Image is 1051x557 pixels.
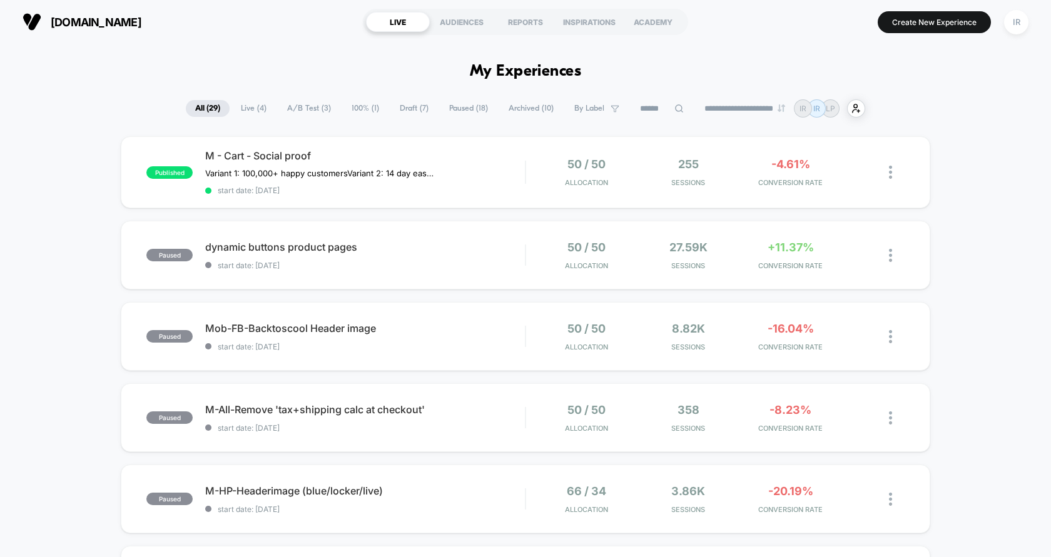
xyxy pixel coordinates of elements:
span: start date: [DATE] [205,423,525,433]
p: IR [813,104,820,113]
span: Draft ( 7 ) [390,100,438,117]
span: -4.61% [771,158,810,171]
span: CONVERSION RATE [743,178,838,187]
button: [DOMAIN_NAME] [19,12,145,32]
span: 8.82k [672,322,705,335]
span: Sessions [641,178,736,187]
h1: My Experiences [470,63,582,81]
button: Create New Experience [878,11,991,33]
span: Sessions [641,505,736,514]
img: close [889,249,892,262]
span: Sessions [641,261,736,270]
span: CONVERSION RATE [743,424,838,433]
button: IR [1000,9,1032,35]
span: Allocation [565,178,608,187]
span: 27.59k [669,241,708,254]
span: start date: [DATE] [205,261,525,270]
div: AUDIENCES [430,12,494,32]
span: Mob-FB-Backtoscool Header image [205,322,525,334]
img: end [778,104,785,112]
span: 100% ( 1 ) [342,100,388,117]
span: +11.37% [768,241,814,254]
span: [DOMAIN_NAME] [51,16,141,29]
span: -8.23% [769,403,811,416]
span: 50 / 50 [567,241,606,254]
span: paused [146,330,193,343]
span: 50 / 50 [567,403,606,416]
span: Allocation [565,505,608,514]
div: INSPIRATIONS [557,12,621,32]
span: 255 [678,158,699,171]
span: CONVERSION RATE [743,505,838,514]
span: M-All-Remove 'tax+shipping calc at checkout' [205,403,525,416]
span: Archived ( 10 ) [499,100,563,117]
img: Visually logo [23,13,41,31]
span: Live ( 4 ) [231,100,276,117]
span: Sessions [641,343,736,351]
img: close [889,411,892,424]
span: Paused ( 18 ) [440,100,497,117]
span: 66 / 34 [567,484,606,498]
span: 3.86k [671,484,705,498]
img: close [889,166,892,179]
span: All ( 29 ) [186,100,230,117]
span: Allocation [565,424,608,433]
span: start date: [DATE] [205,342,525,351]
span: start date: [DATE] [205,504,525,514]
span: CONVERSION RATE [743,261,838,270]
span: By Label [574,104,604,113]
span: -20.19% [768,484,813,498]
span: M-HP-Headerimage (blue/locker/live) [205,484,525,497]
span: paused [146,249,193,261]
span: dynamic buttons product pages [205,241,525,253]
p: IR [800,104,806,113]
div: REPORTS [494,12,557,32]
p: LP [826,104,835,113]
span: 50 / 50 [567,322,606,335]
span: Allocation [565,261,608,270]
span: paused [146,411,193,424]
span: Variant 1: 100,000+ happy customersVariant 2: 14 day easy returns (paused) [205,168,437,178]
span: Allocation [565,343,608,351]
span: CONVERSION RATE [743,343,838,351]
div: IR [1004,10,1028,34]
span: Sessions [641,424,736,433]
span: 50 / 50 [567,158,606,171]
span: published [146,166,193,179]
span: A/B Test ( 3 ) [278,100,340,117]
img: close [889,493,892,506]
span: paused [146,493,193,505]
div: ACADEMY [621,12,685,32]
img: close [889,330,892,343]
span: M - Cart - Social proof [205,149,525,162]
span: start date: [DATE] [205,186,525,195]
div: LIVE [366,12,430,32]
span: 358 [678,403,699,416]
span: -16.04% [768,322,814,335]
